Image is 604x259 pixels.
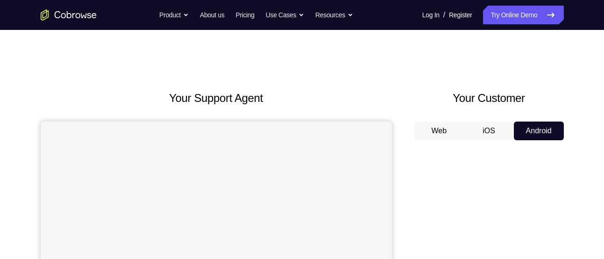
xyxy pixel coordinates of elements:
a: About us [200,6,224,24]
button: Web [414,122,464,140]
button: Use Cases [266,6,304,24]
a: Pricing [235,6,254,24]
button: Product [159,6,189,24]
h2: Your Support Agent [41,90,392,107]
button: Resources [315,6,353,24]
button: Android [514,122,564,140]
button: iOS [464,122,514,140]
a: Register [449,6,472,24]
a: Try Online Demo [483,6,563,24]
a: Go to the home page [41,9,97,21]
a: Log In [422,6,440,24]
span: / [443,9,445,21]
h2: Your Customer [414,90,564,107]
